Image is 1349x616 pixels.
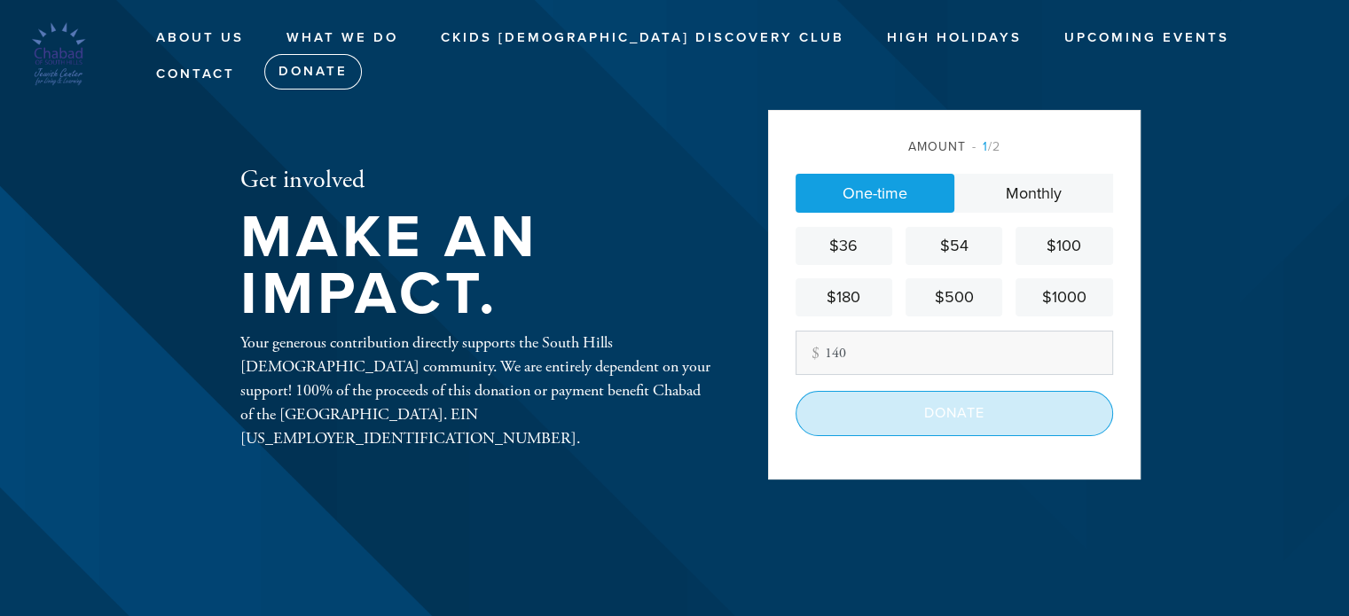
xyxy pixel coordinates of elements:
div: $36 [803,234,885,258]
span: 1 [983,139,988,154]
img: Untitled%20design%20%2817%29.png [27,22,90,86]
a: $1000 [1016,278,1112,316]
h1: Make an impact. [240,209,710,324]
a: CKids [DEMOGRAPHIC_DATA] Discovery Club [427,21,858,55]
input: Donate [796,391,1113,435]
a: $180 [796,278,892,316]
div: Your generous contribution directly supports the South Hills [DEMOGRAPHIC_DATA] community. We are... [240,331,710,450]
a: $100 [1016,227,1112,265]
div: $100 [1023,234,1105,258]
div: $1000 [1023,285,1105,309]
a: Contact [143,58,248,91]
div: $180 [803,285,885,309]
div: Amount [796,137,1113,156]
a: What We Do [273,21,412,55]
a: One-time [796,174,954,213]
a: $500 [906,278,1002,316]
a: Donate [264,54,362,90]
div: $54 [913,234,995,258]
a: Upcoming Events [1051,21,1243,55]
a: $36 [796,227,892,265]
a: About us [143,21,257,55]
div: $500 [913,285,995,309]
span: /2 [972,139,1000,154]
h2: Get involved [240,166,710,196]
a: Monthly [954,174,1113,213]
input: Other amount [796,331,1113,375]
a: $54 [906,227,1002,265]
a: High Holidays [874,21,1035,55]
